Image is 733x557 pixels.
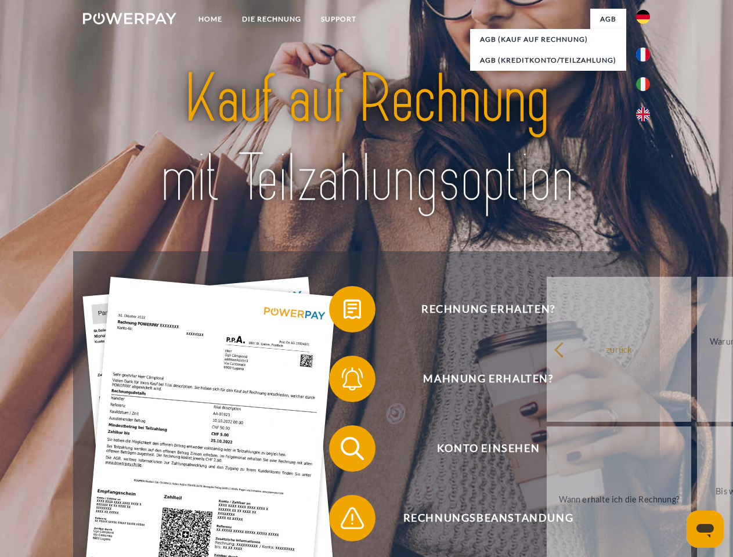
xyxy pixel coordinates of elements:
img: en [636,107,650,121]
button: Rechnung erhalten? [329,286,631,332]
span: Rechnungsbeanstandung [346,495,630,541]
div: zurück [554,341,684,357]
img: qb_warning.svg [338,504,367,533]
a: agb [590,9,626,30]
a: SUPPORT [311,9,366,30]
a: AGB (Kreditkonto/Teilzahlung) [470,50,626,71]
img: qb_bell.svg [338,364,367,393]
img: fr [636,48,650,62]
img: de [636,10,650,24]
button: Konto einsehen [329,425,631,472]
button: Rechnungsbeanstandung [329,495,631,541]
span: Rechnung erhalten? [346,286,630,332]
span: Konto einsehen [346,425,630,472]
button: Mahnung erhalten? [329,356,631,402]
img: logo-powerpay-white.svg [83,13,176,24]
img: qb_search.svg [338,434,367,463]
img: title-powerpay_de.svg [111,56,622,222]
span: Mahnung erhalten? [346,356,630,402]
a: DIE RECHNUNG [232,9,311,30]
a: Home [189,9,232,30]
a: AGB (Kauf auf Rechnung) [470,29,626,50]
iframe: Schaltfläche zum Öffnen des Messaging-Fensters [687,511,724,548]
img: it [636,77,650,91]
div: Wann erhalte ich die Rechnung? [554,491,684,507]
img: qb_bill.svg [338,295,367,324]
